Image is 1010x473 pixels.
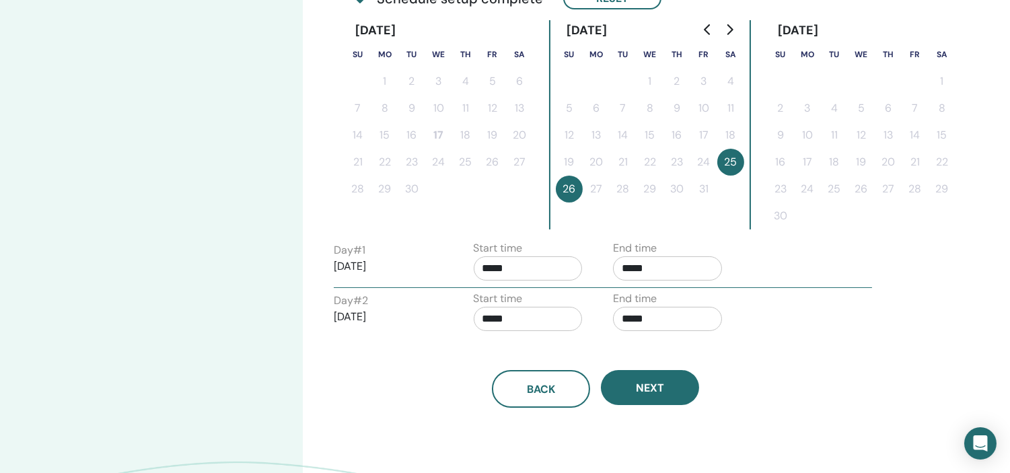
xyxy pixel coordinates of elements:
button: 14 [902,122,929,149]
button: 20 [583,149,610,176]
button: 10 [425,95,452,122]
button: 4 [717,68,744,95]
th: Wednesday [425,41,452,68]
button: 7 [610,95,637,122]
button: 21 [345,149,371,176]
div: Open Intercom Messenger [964,427,997,460]
div: [DATE] [556,20,618,41]
button: 23 [663,149,690,176]
button: 1 [637,68,663,95]
button: 21 [610,149,637,176]
button: 22 [929,149,955,176]
button: 5 [848,95,875,122]
button: 20 [506,122,533,149]
label: Day # 1 [334,242,365,258]
button: 17 [425,122,452,149]
button: 19 [479,122,506,149]
button: 4 [821,95,848,122]
button: 18 [717,122,744,149]
th: Saturday [506,41,533,68]
button: 17 [690,122,717,149]
button: 21 [902,149,929,176]
button: 13 [506,95,533,122]
button: 3 [794,95,821,122]
button: 9 [767,122,794,149]
button: 23 [398,149,425,176]
button: 8 [929,95,955,122]
button: 25 [821,176,848,203]
button: 4 [452,68,479,95]
button: 30 [398,176,425,203]
button: 27 [506,149,533,176]
label: Start time [474,291,523,307]
button: 6 [583,95,610,122]
label: Start time [474,240,523,256]
button: 1 [371,68,398,95]
label: End time [613,291,657,307]
button: 27 [583,176,610,203]
th: Saturday [929,41,955,68]
button: 3 [690,68,717,95]
button: 19 [848,149,875,176]
th: Wednesday [848,41,875,68]
button: 2 [663,68,690,95]
button: 14 [345,122,371,149]
button: 27 [875,176,902,203]
button: 18 [452,122,479,149]
button: 9 [663,95,690,122]
button: 15 [929,122,955,149]
button: 7 [345,95,371,122]
button: 29 [637,176,663,203]
button: 24 [425,149,452,176]
label: End time [613,240,657,256]
button: 5 [479,68,506,95]
button: 12 [556,122,583,149]
button: 26 [479,149,506,176]
button: 16 [398,122,425,149]
button: 28 [902,176,929,203]
th: Sunday [556,41,583,68]
button: 29 [929,176,955,203]
th: Sunday [345,41,371,68]
button: 11 [717,95,744,122]
button: 17 [794,149,821,176]
th: Tuesday [610,41,637,68]
button: 13 [583,122,610,149]
th: Monday [371,41,398,68]
button: 1 [929,68,955,95]
button: 2 [398,68,425,95]
button: 18 [821,149,848,176]
button: 5 [556,95,583,122]
button: Go to previous month [697,16,719,43]
button: 12 [848,122,875,149]
button: 26 [848,176,875,203]
button: 6 [875,95,902,122]
span: Back [527,382,555,396]
button: 26 [556,176,583,203]
button: 3 [425,68,452,95]
button: 29 [371,176,398,203]
button: 8 [637,95,663,122]
button: 14 [610,122,637,149]
button: 24 [690,149,717,176]
div: [DATE] [345,20,407,41]
label: Day # 2 [334,293,368,309]
button: 15 [371,122,398,149]
button: 30 [663,176,690,203]
th: Friday [902,41,929,68]
button: 2 [767,95,794,122]
button: 22 [371,149,398,176]
span: Next [636,381,664,395]
button: 28 [345,176,371,203]
th: Monday [583,41,610,68]
th: Friday [690,41,717,68]
th: Tuesday [821,41,848,68]
button: 12 [479,95,506,122]
button: Next [601,370,699,405]
button: 16 [663,122,690,149]
button: 11 [452,95,479,122]
button: 10 [690,95,717,122]
th: Friday [479,41,506,68]
th: Tuesday [398,41,425,68]
div: [DATE] [767,20,830,41]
